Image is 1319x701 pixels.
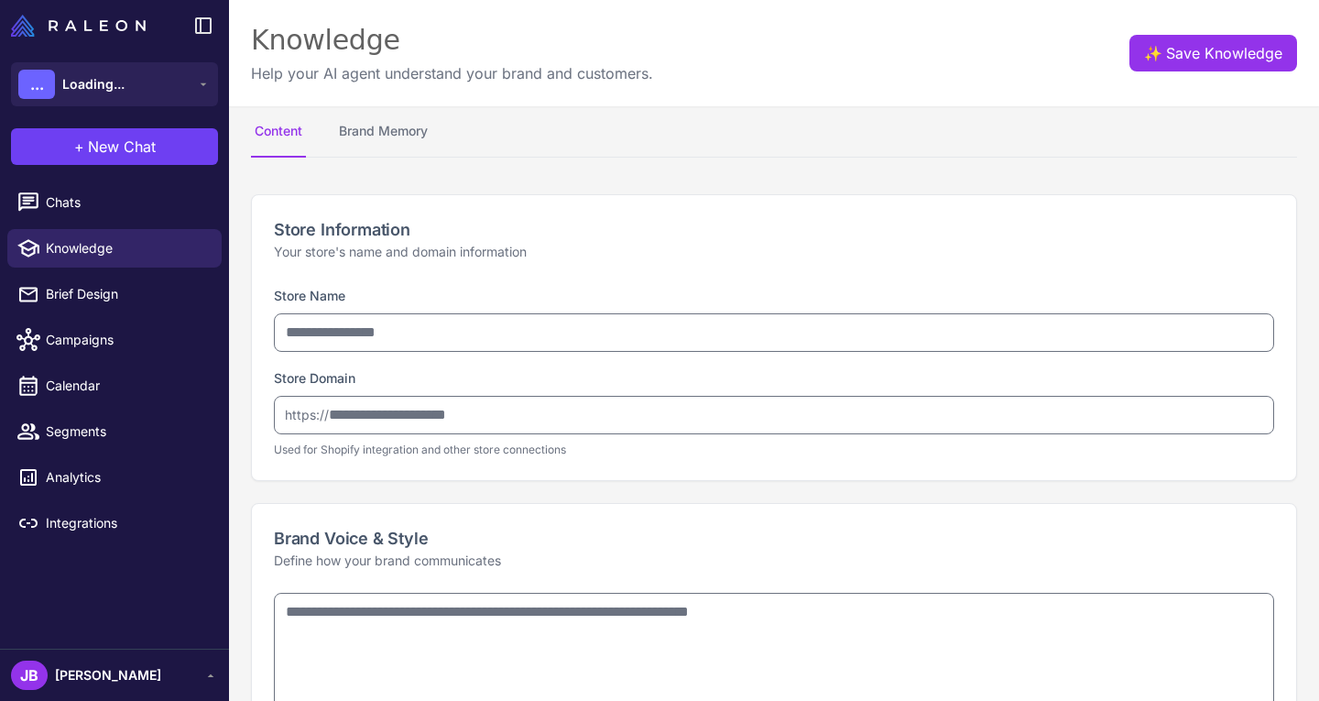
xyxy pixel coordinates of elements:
[11,661,48,690] div: JB
[7,321,222,359] a: Campaigns
[11,15,153,37] a: Raleon Logo
[62,74,125,94] span: Loading...
[11,128,218,165] button: +New Chat
[88,136,156,158] span: New Chat
[251,22,653,59] div: Knowledge
[18,70,55,99] div: ...
[46,513,207,533] span: Integrations
[7,183,222,222] a: Chats
[11,62,218,106] button: ...Loading...
[7,367,222,405] a: Calendar
[46,376,207,396] span: Calendar
[251,106,306,158] button: Content
[274,242,1274,262] p: Your store's name and domain information
[7,229,222,268] a: Knowledge
[274,288,345,303] label: Store Name
[7,412,222,451] a: Segments
[1144,42,1159,57] span: ✨
[274,551,1274,571] p: Define how your brand communicates
[7,458,222,497] a: Analytics
[251,62,653,84] p: Help your AI agent understand your brand and customers.
[55,665,161,685] span: [PERSON_NAME]
[7,504,222,542] a: Integrations
[46,330,207,350] span: Campaigns
[274,442,1274,458] p: Used for Shopify integration and other store connections
[7,275,222,313] a: Brief Design
[274,217,1274,242] h2: Store Information
[46,422,207,442] span: Segments
[274,370,355,386] label: Store Domain
[46,238,207,258] span: Knowledge
[46,284,207,304] span: Brief Design
[274,526,1274,551] h2: Brand Voice & Style
[46,467,207,487] span: Analytics
[335,106,431,158] button: Brand Memory
[1129,35,1297,71] button: ✨Save Knowledge
[74,136,84,158] span: +
[46,192,207,213] span: Chats
[11,15,146,37] img: Raleon Logo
